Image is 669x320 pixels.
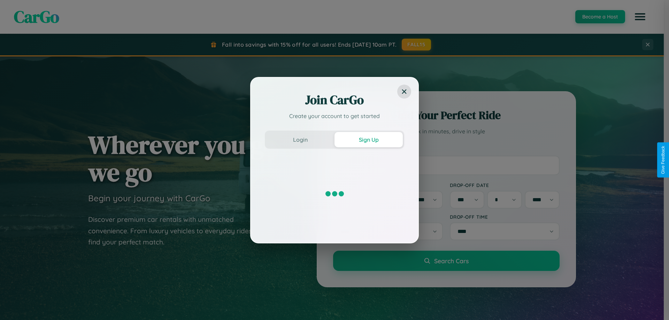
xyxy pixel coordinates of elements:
iframe: Intercom live chat [7,296,24,313]
h2: Join CarGo [265,92,404,108]
p: Create your account to get started [265,112,404,120]
button: Login [266,132,334,147]
button: Sign Up [334,132,403,147]
div: Give Feedback [661,146,666,174]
